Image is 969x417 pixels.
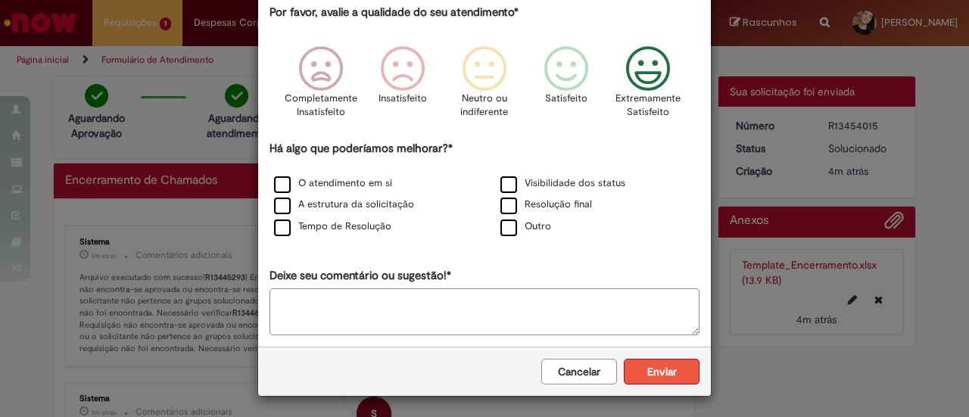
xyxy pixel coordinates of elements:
[615,92,681,120] p: Extremamente Satisfeito
[379,92,427,106] p: Insatisfeito
[270,5,519,20] label: Por favor, avalie a qualidade do seu atendimento*
[285,92,357,120] p: Completamente Insatisfeito
[500,176,625,191] label: Visibilidade dos status
[274,198,414,212] label: A estrutura da solicitação
[270,268,451,284] label: Deixe seu comentário ou sugestão!*
[274,219,391,234] label: Tempo de Resolução
[541,359,617,384] button: Cancelar
[270,141,699,238] div: Há algo que poderíamos melhorar?*
[500,198,592,212] label: Resolução final
[609,35,687,138] div: Extremamente Satisfeito
[500,219,551,234] label: Outro
[457,92,512,120] p: Neutro ou indiferente
[282,35,359,138] div: Completamente Insatisfeito
[528,35,605,138] div: Satisfeito
[446,35,523,138] div: Neutro ou indiferente
[624,359,699,384] button: Enviar
[274,176,392,191] label: O atendimento em si
[364,35,441,138] div: Insatisfeito
[545,92,587,106] p: Satisfeito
